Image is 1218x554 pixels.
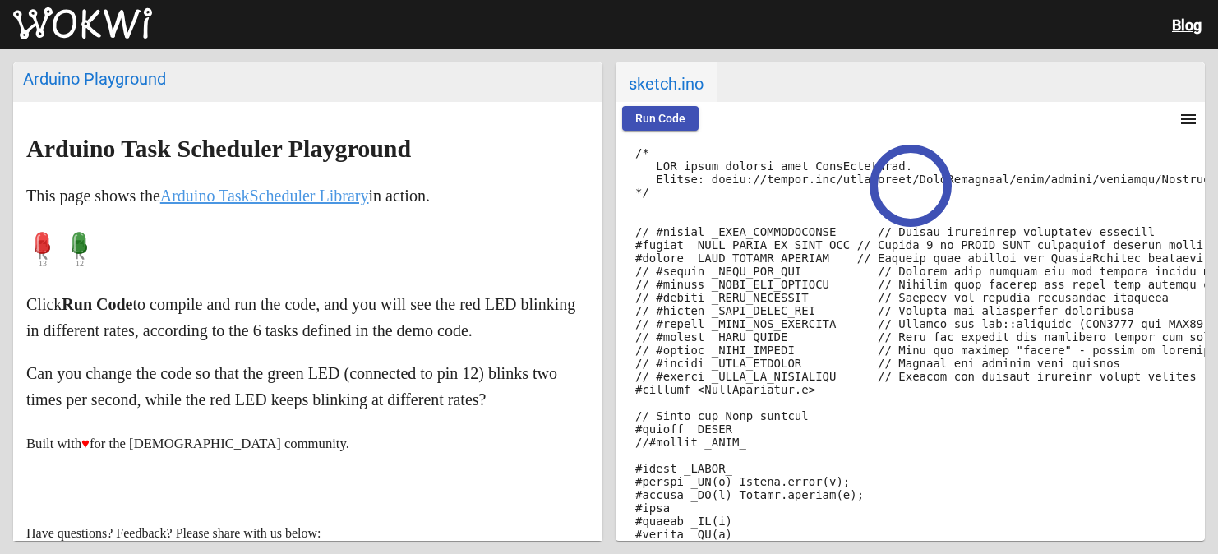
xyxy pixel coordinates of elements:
[616,62,717,102] span: sketch.ino
[635,112,685,125] span: Run Code
[81,436,90,451] span: ♥
[26,291,589,344] p: Click to compile and run the code, and you will see the red LED blinking in different rates, acco...
[13,7,152,40] img: Wokwi
[160,187,369,205] a: Arduino TaskScheduler Library
[26,182,589,209] p: This page shows the in action.
[23,69,593,89] div: Arduino Playground
[26,136,589,162] h2: Arduino Task Scheduler Playground
[62,295,132,313] strong: Run Code
[26,360,589,413] p: Can you change the code so that the green LED (connected to pin 12) blinks two times per second, ...
[622,106,699,131] button: Run Code
[1179,109,1198,129] mat-icon: menu
[26,436,349,451] small: Built with for the [DEMOGRAPHIC_DATA] community.
[26,526,321,540] span: Have questions? Feedback? Please share with us below:
[1172,16,1202,34] a: Blog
